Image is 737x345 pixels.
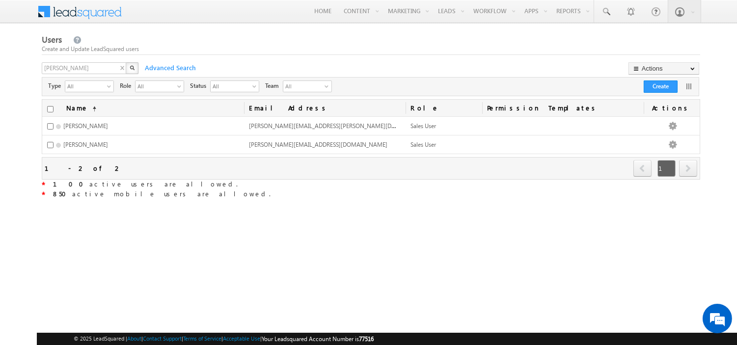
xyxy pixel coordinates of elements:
span: active users are allowed. [53,180,238,188]
span: [PERSON_NAME] [63,122,108,130]
span: 1 [657,160,676,177]
span: Role [120,81,135,90]
span: 77516 [359,335,374,343]
a: Terms of Service [183,335,221,342]
span: select [107,83,115,89]
span: Status [190,81,210,90]
a: Name [61,100,101,116]
span: Users [42,34,62,45]
span: Type [48,81,65,90]
span: X [120,63,129,69]
span: Permission Templates [482,100,644,116]
strong: 100 [53,180,89,188]
span: Advanced Search [140,63,199,72]
span: Sales User [410,141,436,148]
span: All [283,81,323,92]
button: Create [644,80,678,93]
span: [PERSON_NAME] [63,141,108,148]
a: Email Address [244,100,406,116]
div: 1 - 2 of 2 [45,162,122,174]
span: [PERSON_NAME][EMAIL_ADDRESS][DOMAIN_NAME] [249,141,387,148]
span: All [136,81,176,91]
span: select [177,83,185,89]
span: All [65,81,106,91]
input: Search Users [42,62,127,74]
a: Contact Support [143,335,182,342]
button: Actions [628,62,699,75]
span: Your Leadsquared Account Number is [262,335,374,343]
a: next [679,161,697,177]
a: About [127,335,141,342]
span: [PERSON_NAME][EMAIL_ADDRESS][PERSON_NAME][DOMAIN_NAME] [249,121,432,130]
a: Acceptable Use [223,335,260,342]
a: prev [633,161,652,177]
span: Sales User [410,122,436,130]
strong: 850 [53,189,72,198]
div: Create and Update LeadSquared users [42,45,700,53]
span: active mobile users are allowed. [53,189,271,198]
span: © 2025 LeadSquared | | | | | [74,334,374,344]
span: next [679,160,697,177]
span: Actions [644,100,700,116]
span: All [211,81,251,91]
span: select [252,83,260,89]
span: prev [633,160,652,177]
img: Search [130,65,135,70]
a: Role [406,100,482,116]
span: Team [265,81,283,90]
span: (sorted ascending) [88,105,96,113]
